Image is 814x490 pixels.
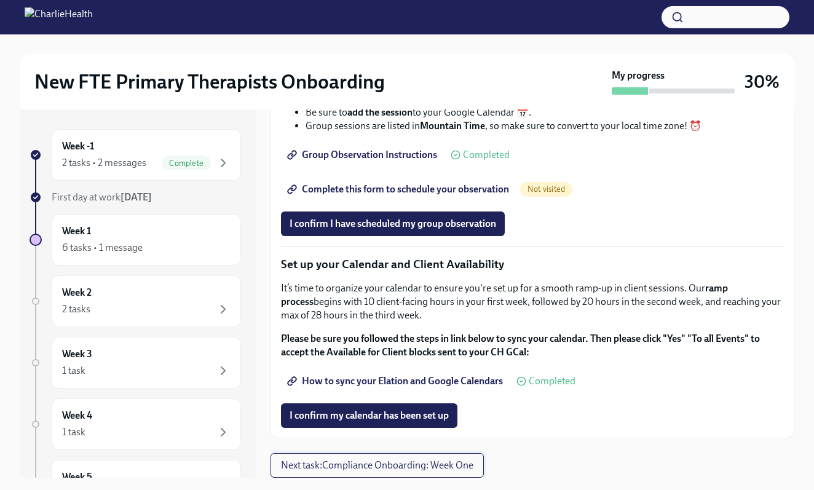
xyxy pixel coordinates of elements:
[62,425,85,439] div: 1 task
[62,409,92,422] h6: Week 4
[281,177,518,202] a: Complete this form to schedule your observation
[281,403,457,428] button: I confirm my calendar has been set up
[62,364,85,377] div: 1 task
[612,69,665,82] strong: My progress
[62,347,92,361] h6: Week 3
[290,218,496,230] span: I confirm I have scheduled my group observation
[30,214,241,266] a: Week 16 tasks • 1 message
[62,156,146,170] div: 2 tasks • 2 messages
[62,470,92,484] h6: Week 5
[529,376,575,386] span: Completed
[290,375,503,387] span: How to sync your Elation and Google Calendars
[420,120,485,132] strong: Mountain Time
[62,140,94,153] h6: Week -1
[281,256,784,272] p: Set up your Calendar and Client Availability
[30,129,241,181] a: Week -12 tasks • 2 messagesComplete
[62,224,91,238] h6: Week 1
[34,69,385,94] h2: New FTE Primary Therapists Onboarding
[290,409,449,422] span: I confirm my calendar has been set up
[281,211,505,236] button: I confirm I have scheduled my group observation
[30,191,241,204] a: First day at work[DATE]
[306,106,784,119] li: Be sure to to your Google Calendar 📅.
[306,119,784,133] li: Group sessions are listed in , so make sure to convert to your local time zone! ⏰
[52,191,152,203] span: First day at work
[30,398,241,450] a: Week 41 task
[347,106,413,118] strong: add the session
[290,149,437,161] span: Group Observation Instructions
[281,282,784,322] p: It’s time to organize your calendar to ensure you're set up for a smooth ramp-up in client sessio...
[25,7,93,27] img: CharlieHealth
[30,275,241,327] a: Week 22 tasks
[121,191,152,203] strong: [DATE]
[271,453,484,478] button: Next task:Compliance Onboarding: Week One
[162,159,211,168] span: Complete
[463,150,510,160] span: Completed
[281,143,446,167] a: Group Observation Instructions
[745,71,780,93] h3: 30%
[62,241,143,255] div: 6 tasks • 1 message
[281,333,760,358] strong: Please be sure you followed the steps in link below to sync your calendar. Then please click "Yes...
[281,459,473,472] span: Next task : Compliance Onboarding: Week One
[520,184,572,194] span: Not visited
[62,286,92,299] h6: Week 2
[62,302,90,316] div: 2 tasks
[30,337,241,389] a: Week 31 task
[290,183,509,196] span: Complete this form to schedule your observation
[281,369,512,393] a: How to sync your Elation and Google Calendars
